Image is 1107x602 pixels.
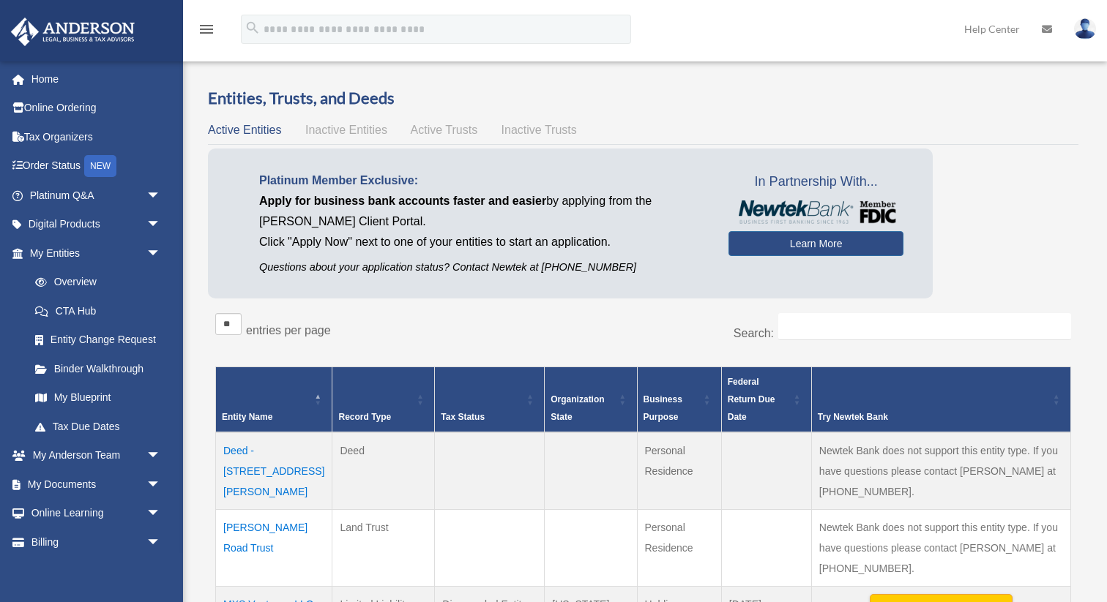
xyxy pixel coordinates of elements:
[338,412,391,422] span: Record Type
[10,94,183,123] a: Online Ordering
[146,527,176,557] span: arrow_drop_down
[10,470,183,499] a: My Documentsarrow_drop_down
[20,383,176,413] a: My Blueprint
[216,432,332,510] td: Deed - [STREET_ADDRESS][PERSON_NAME]
[259,258,707,276] p: Questions about your application status? Contact Newtek at [PHONE_NUMBER]
[637,510,721,587] td: Personal Residence
[332,432,435,510] td: Deed
[644,394,682,422] span: Business Purpose
[259,232,707,252] p: Click "Apply Now" next to one of your entities to start an application.
[502,124,577,136] span: Inactive Trusts
[10,441,183,470] a: My Anderson Teamarrow_drop_down
[811,367,1070,433] th: Try Newtek Bank : Activate to sort
[146,470,176,500] span: arrow_drop_down
[10,122,183,151] a: Tax Organizers
[637,432,721,510] td: Personal Residence
[216,367,332,433] th: Entity Name: Activate to invert sorting
[435,367,545,433] th: Tax Status: Activate to sort
[20,326,176,355] a: Entity Change Request
[222,412,272,422] span: Entity Name
[146,238,176,268] span: arrow_drop_down
[411,124,478,136] span: Active Trusts
[146,499,176,529] span: arrow_drop_down
[10,181,183,210] a: Platinum Q&Aarrow_drop_down
[259,191,707,232] p: by applying from the [PERSON_NAME] Client Portal.
[818,408,1048,426] div: Try Newtek Bank
[728,231,903,256] a: Learn More
[208,124,281,136] span: Active Entities
[728,170,903,194] span: In Partnership With...
[20,296,176,326] a: CTA Hub
[146,441,176,471] span: arrow_drop_down
[10,527,183,557] a: Billingarrow_drop_down
[246,324,331,336] label: entries per page
[551,394,604,422] span: Organization State
[146,210,176,240] span: arrow_drop_down
[728,377,775,422] span: Federal Return Due Date
[198,26,215,38] a: menu
[20,412,176,441] a: Tax Due Dates
[146,181,176,211] span: arrow_drop_down
[10,151,183,181] a: Order StatusNEW
[10,499,183,528] a: Online Learningarrow_drop_down
[208,87,1078,110] h3: Entities, Trusts, and Deeds
[20,354,176,383] a: Binder Walkthrough
[332,510,435,587] td: Land Trust
[332,367,435,433] th: Record Type: Activate to sort
[736,200,896,224] img: NewtekBankLogoSM.png
[259,195,546,207] span: Apply for business bank accounts faster and easier
[734,327,774,339] label: Search:
[216,510,332,587] td: [PERSON_NAME] Road Trust
[545,367,637,433] th: Organization State: Activate to sort
[10,238,176,268] a: My Entitiesarrow_drop_down
[10,64,183,94] a: Home
[10,210,183,239] a: Digital Productsarrow_drop_down
[245,20,261,36] i: search
[1074,18,1096,39] img: User Pic
[441,412,485,422] span: Tax Status
[84,155,116,177] div: NEW
[259,170,707,191] p: Platinum Member Exclusive:
[811,510,1070,587] td: Newtek Bank does not support this entity type. If you have questions please contact [PERSON_NAME]...
[7,18,139,46] img: Anderson Advisors Platinum Portal
[721,367,811,433] th: Federal Return Due Date: Activate to sort
[198,20,215,38] i: menu
[20,268,168,297] a: Overview
[305,124,387,136] span: Inactive Entities
[811,432,1070,510] td: Newtek Bank does not support this entity type. If you have questions please contact [PERSON_NAME]...
[637,367,721,433] th: Business Purpose: Activate to sort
